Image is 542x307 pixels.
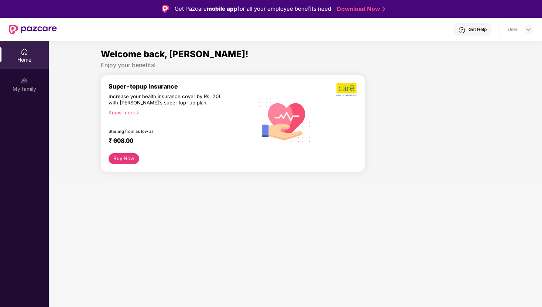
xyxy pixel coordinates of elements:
strong: mobile app [207,5,237,12]
img: svg+xml;base64,PHN2ZyB4bWxucz0iaHR0cDovL3d3dy53My5vcmcvMjAwMC9zdmciIHhtbG5zOnhsaW5rPSJodHRwOi8vd3... [254,86,316,149]
div: Increase your health insurance cover by Rs. 20L with [PERSON_NAME]’s super top-up plan. [109,93,222,106]
button: Buy Now [109,153,139,164]
img: b5dec4f62d2307b9de63beb79f102df3.png [336,83,357,97]
div: Get Help [469,27,487,32]
div: Get Pazcare for all your employee benefits need [175,4,331,13]
div: User [508,27,518,32]
span: Welcome back, [PERSON_NAME]! [101,49,248,59]
div: Enjoy your benefits! [101,61,490,69]
img: Logo [162,5,169,13]
a: Download Now [337,5,383,13]
img: svg+xml;base64,PHN2ZyBpZD0iSG9tZSIgeG1sbnM9Imh0dHA6Ly93d3cudzMub3JnLzIwMDAvc3ZnIiB3aWR0aD0iMjAiIG... [21,48,28,55]
div: ₹ 608.00 [109,137,246,146]
div: Know more [109,110,249,115]
div: Super-topup Insurance [109,83,254,90]
div: Starting from as low as [109,129,222,134]
span: right [135,111,140,115]
img: svg+xml;base64,PHN2ZyBpZD0iRHJvcGRvd24tMzJ4MzIiIHhtbG5zPSJodHRwOi8vd3d3LnczLm9yZy8yMDAwL3N2ZyIgd2... [526,27,532,32]
img: svg+xml;base64,PHN2ZyBpZD0iSGVscC0zMngzMiIgeG1sbnM9Imh0dHA6Ly93d3cudzMub3JnLzIwMDAvc3ZnIiB3aWR0aD... [458,27,466,34]
img: New Pazcare Logo [9,25,57,34]
img: Stroke [382,5,385,13]
img: svg+xml;base64,PHN2ZyB3aWR0aD0iMjAiIGhlaWdodD0iMjAiIHZpZXdCb3g9IjAgMCAyMCAyMCIgZmlsbD0ibm9uZSIgeG... [21,77,28,84]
